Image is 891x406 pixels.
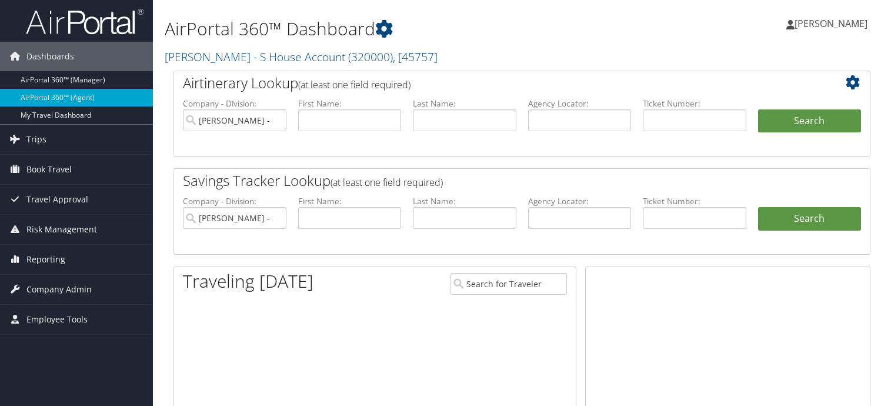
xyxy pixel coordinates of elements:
a: Search [758,207,862,231]
span: Travel Approval [26,185,88,214]
span: Employee Tools [26,305,88,334]
span: Risk Management [26,215,97,244]
label: Agency Locator: [528,195,632,207]
label: Last Name: [413,195,516,207]
label: Last Name: [413,98,516,109]
label: First Name: [298,195,402,207]
label: Ticket Number: [643,98,746,109]
h1: Traveling [DATE] [183,269,313,294]
span: [PERSON_NAME] [795,17,867,30]
span: (at least one field required) [298,78,411,91]
button: Search [758,109,862,133]
h2: Savings Tracker Lookup [183,171,803,191]
h1: AirPortal 360™ Dashboard [165,16,641,41]
span: Book Travel [26,155,72,184]
span: Trips [26,125,46,154]
label: Company - Division: [183,195,286,207]
span: Company Admin [26,275,92,304]
img: airportal-logo.png [26,8,144,35]
label: First Name: [298,98,402,109]
h2: Airtinerary Lookup [183,73,803,93]
label: Company - Division: [183,98,286,109]
a: [PERSON_NAME] [786,6,879,41]
span: Reporting [26,245,65,274]
span: Dashboards [26,42,74,71]
input: Search for Traveler [450,273,567,295]
a: [PERSON_NAME] - S House Account [165,49,438,65]
span: ( 320000 ) [348,49,393,65]
span: (at least one field required) [331,176,443,189]
label: Agency Locator: [528,98,632,109]
span: , [ 45757 ] [393,49,438,65]
input: search accounts [183,207,286,229]
label: Ticket Number: [643,195,746,207]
